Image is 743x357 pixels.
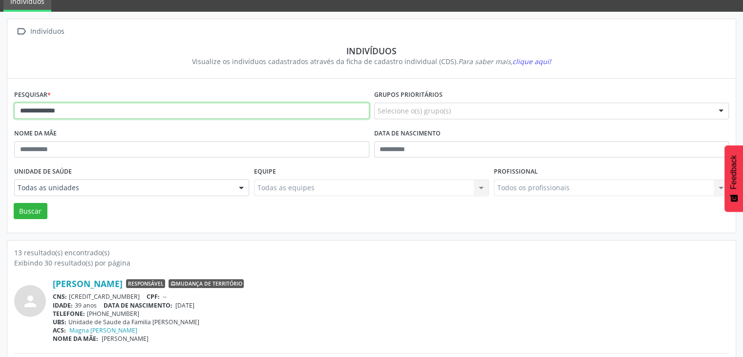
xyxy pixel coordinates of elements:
span: ACS: [53,326,66,335]
span: Responsável [126,279,165,288]
a: [PERSON_NAME] [53,278,123,289]
span: Todas as unidades [18,183,229,193]
label: Nome da mãe [14,126,57,141]
span: CPF: [147,292,160,301]
label: Grupos prioritários [374,88,443,103]
span: -- [163,292,167,301]
span: NOME DA MÃE: [53,335,98,343]
label: Equipe [254,164,276,179]
span: [DATE] [175,301,194,310]
label: Pesquisar [14,88,51,103]
span: clique aqui! [512,57,551,66]
div: 13 resultado(s) encontrado(s) [14,247,729,258]
span: Mudança de território [169,279,244,288]
i: person [21,292,39,310]
span: DATA DE NASCIMENTO: [104,301,172,310]
button: Buscar [14,203,47,220]
div: [PHONE_NUMBER] [53,310,729,318]
a: Magna [PERSON_NAME] [69,326,137,335]
label: Profissional [494,164,538,179]
div: Visualize os indivíduos cadastrados através da ficha de cadastro individual (CDS). [21,56,722,67]
span: Feedback [729,155,738,189]
label: Unidade de saúde [14,164,72,179]
div: Indivíduos [21,45,722,56]
label: Data de nascimento [374,126,441,141]
div: 39 anos [53,301,729,310]
i: Para saber mais, [458,57,551,66]
span: TELEFONE: [53,310,85,318]
span: CNS: [53,292,67,301]
span: [PERSON_NAME] [102,335,149,343]
span: Selecione o(s) grupo(s) [378,106,451,116]
div: Exibindo 30 resultado(s) por página [14,258,729,268]
button: Feedback - Mostrar pesquisa [724,145,743,212]
div: Unidade de Saude da Familia [PERSON_NAME] [53,318,729,326]
div: [CREDIT_CARD_NUMBER] [53,292,729,301]
span: IDADE: [53,301,73,310]
a:  Indivíduos [14,24,66,39]
div: Indivíduos [28,24,66,39]
i:  [14,24,28,39]
span: UBS: [53,318,66,326]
